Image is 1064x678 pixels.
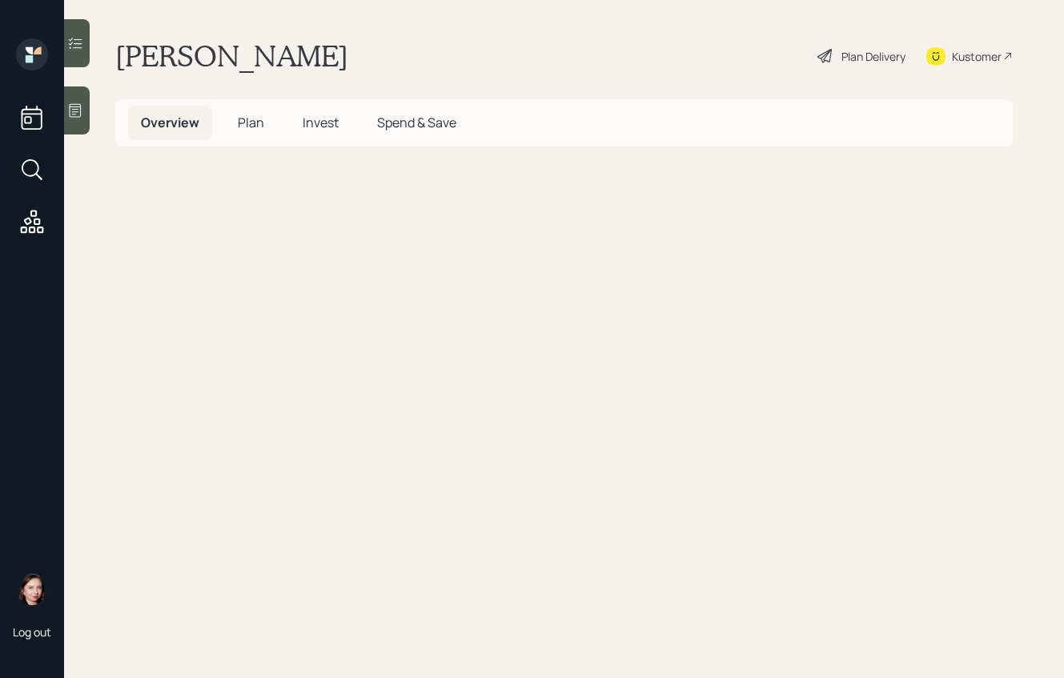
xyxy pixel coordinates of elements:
div: Kustomer [952,48,1002,65]
img: aleksandra-headshot.png [16,573,48,605]
span: Spend & Save [377,114,456,131]
span: Overview [141,114,199,131]
div: Log out [13,624,51,640]
span: Invest [303,114,339,131]
h1: [PERSON_NAME] [115,38,348,74]
div: Plan Delivery [841,48,905,65]
span: Plan [238,114,264,131]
